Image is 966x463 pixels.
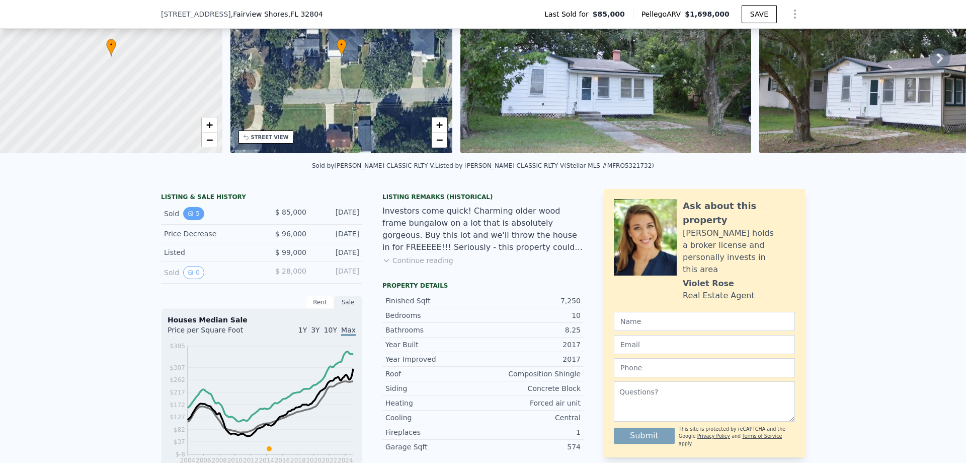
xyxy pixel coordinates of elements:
tspan: $217 [170,389,185,396]
span: • [337,40,347,49]
tspan: $-8 [175,451,185,458]
span: 3Y [311,326,319,334]
span: 10Y [324,326,337,334]
span: − [206,134,212,146]
div: Sale [334,296,362,309]
input: Phone [614,358,795,377]
div: Bedrooms [385,310,483,320]
span: , FL 32804 [288,10,323,18]
div: 1 [483,427,581,437]
span: 1Y [298,326,307,334]
div: Cooling [385,413,483,423]
div: 2017 [483,354,581,364]
span: $1,698,000 [685,10,730,18]
a: Zoom out [432,133,447,148]
span: [STREET_ADDRESS] [161,9,231,19]
input: Name [614,312,795,331]
span: $ 99,000 [275,248,306,256]
div: Houses Median Sale [168,315,356,325]
span: Max [341,326,356,336]
div: Siding [385,383,483,393]
div: Heating [385,398,483,408]
div: STREET VIEW [251,134,289,141]
div: Composition Shingle [483,369,581,379]
span: $ 96,000 [275,230,306,238]
div: Listing Remarks (Historical) [382,193,584,201]
button: View historical data [183,266,204,279]
div: Violet Rose [683,278,734,290]
a: Zoom in [202,117,217,133]
span: Last Sold for [544,9,593,19]
span: $85,000 [593,9,625,19]
span: − [436,134,443,146]
div: 2017 [483,340,581,350]
span: • [106,40,116,49]
div: This site is protected by reCAPTCHA and the Google and apply. [679,426,795,447]
div: [DATE] [314,266,359,279]
a: Terms of Service [742,433,782,439]
div: Forced air unit [483,398,581,408]
div: [PERSON_NAME] holds a broker license and personally invests in this area [683,227,795,276]
div: 8.25 [483,325,581,335]
tspan: $37 [174,438,185,445]
div: Price Decrease [164,229,254,239]
div: LISTING & SALE HISTORY [161,193,362,203]
div: Bathrooms [385,325,483,335]
tspan: $307 [170,364,185,371]
div: • [337,39,347,56]
tspan: $127 [170,414,185,421]
button: Submit [614,428,675,444]
input: Email [614,335,795,354]
div: Real Estate Agent [683,290,755,302]
div: Central [483,413,581,423]
div: Year Built [385,340,483,350]
div: Sold [164,207,254,220]
div: 574 [483,442,581,452]
a: Privacy Policy [697,433,730,439]
button: View historical data [183,207,204,220]
span: Pellego ARV [641,9,685,19]
div: Listed [164,247,254,257]
div: [DATE] [314,207,359,220]
div: [DATE] [314,229,359,239]
div: Roof [385,369,483,379]
tspan: $262 [170,376,185,383]
div: Property details [382,282,584,290]
div: [DATE] [314,247,359,257]
div: Finished Sqft [385,296,483,306]
span: + [206,118,212,131]
div: Price per Square Foot [168,325,262,341]
tspan: $82 [174,426,185,433]
a: Zoom out [202,133,217,148]
div: 7,250 [483,296,581,306]
div: Ask about this property [683,199,795,227]
div: Year Improved [385,354,483,364]
div: Fireplaces [385,427,483,437]
div: Garage Sqft [385,442,483,452]
a: Zoom in [432,117,447,133]
div: Sold [164,266,254,279]
button: SAVE [742,5,777,23]
div: Rent [306,296,334,309]
tspan: $172 [170,402,185,409]
span: , Fairview Shores [231,9,323,19]
div: Listed by [PERSON_NAME] CLASSIC RLTY V (Stellar MLS #MFRO5321732) [435,162,654,169]
button: Continue reading [382,255,453,266]
button: Show Options [785,4,805,24]
span: $ 28,000 [275,267,306,275]
div: • [106,39,116,56]
div: Investors come quick! Charming older wood frame bungalow on a lot that is absolutely gorgeous. Bu... [382,205,584,253]
span: + [436,118,443,131]
div: 10 [483,310,581,320]
span: $ 85,000 [275,208,306,216]
tspan: $385 [170,343,185,350]
div: Concrete Block [483,383,581,393]
div: Sold by [PERSON_NAME] CLASSIC RLTY V . [312,162,435,169]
